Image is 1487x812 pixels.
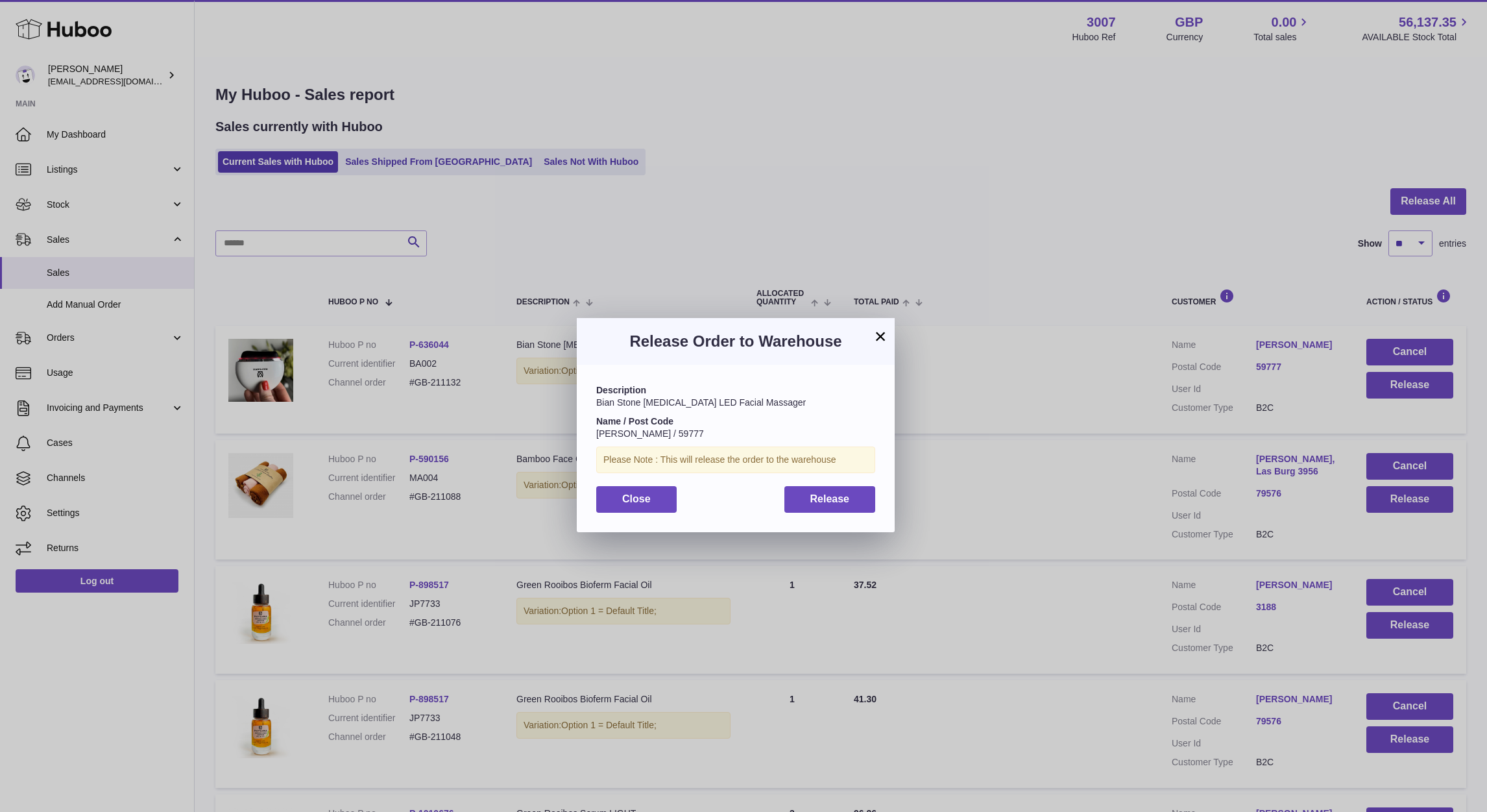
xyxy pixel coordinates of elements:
strong: Description [596,385,646,395]
h3: Release Order to Warehouse [596,331,875,352]
button: × [873,328,888,344]
button: Close [596,486,677,513]
button: Release [784,486,876,513]
span: [PERSON_NAME] / 59777 [596,428,704,439]
div: Please Note : This will release the order to the warehouse [596,447,875,473]
span: Release [810,493,850,504]
strong: Name / Post Code [596,416,673,426]
span: Close [622,493,651,504]
span: Bian Stone [MEDICAL_DATA] LED Facial Massager [596,397,806,408]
